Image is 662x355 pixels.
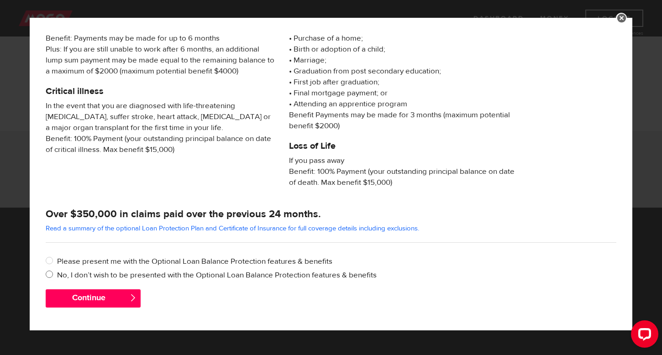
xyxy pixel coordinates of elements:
[46,289,141,308] button: Continue
[289,141,519,151] h5: Loss of Life
[624,317,662,355] iframe: LiveChat chat widget
[46,208,616,220] h4: Over $350,000 in claims paid over the previous 24 months.
[46,86,275,97] h5: Critical illness
[289,155,519,188] span: If you pass away Benefit: 100% Payment (your outstanding principal balance on date of death. Max ...
[46,270,57,281] input: No, I don’t wish to be presented with the Optional Loan Balance Protection features & benefits
[289,11,519,131] p: • Retirement from employment; • Purchase of a home; • Birth or adoption of a child; • Marriage; •...
[57,270,616,281] label: No, I don’t wish to be presented with the Optional Loan Balance Protection features & benefits
[46,11,275,77] span: In the event that you sustain an injury or illness that prevents you from working for ten consecu...
[46,224,419,233] a: Read a summary of the optional Loan Protection Plan and Certificate of Insurance for full coverag...
[129,294,137,302] span: 
[57,256,616,267] label: Please present me with the Optional Loan Balance Protection features & benefits
[46,100,275,155] span: In the event that you are diagnosed with life-threatening [MEDICAL_DATA], suffer stroke, heart at...
[46,256,57,267] input: Please present me with the Optional Loan Balance Protection features & benefits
